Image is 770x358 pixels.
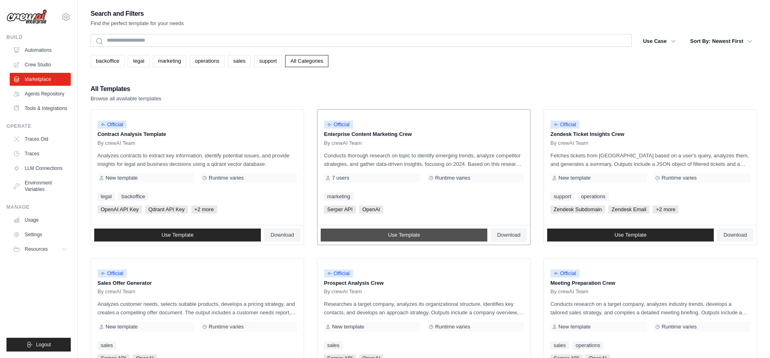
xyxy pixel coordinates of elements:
a: backoffice [118,193,148,201]
span: Use Template [161,232,193,238]
p: Conducts thorough research on topic to identify emerging trends, analyze competitor strategies, a... [324,151,524,168]
p: Contract Analysis Template [97,130,297,138]
a: support [254,55,282,67]
span: Official [550,121,580,129]
span: New template [558,175,590,181]
a: Use Template [94,229,261,241]
p: Enterprise Content Marketing Crew [324,130,524,138]
a: sales [228,55,251,67]
span: Qdrant API Key [145,205,188,214]
a: Traces Old [10,133,71,146]
span: Runtime varies [435,175,470,181]
a: sales [324,341,343,350]
span: Official [97,121,127,129]
a: marketing [153,55,186,67]
span: Download [271,232,294,238]
a: operations [577,193,609,201]
span: 7 users [332,175,349,181]
span: Runtime varies [662,175,697,181]
span: By crewAI Team [97,140,135,146]
span: By crewAI Team [324,140,362,146]
span: +2 more [191,205,217,214]
span: OpenAI API Key [97,205,142,214]
span: New template [332,324,364,330]
span: By crewAI Team [550,288,588,295]
h2: Search and Filters [91,8,184,19]
span: Download [723,232,747,238]
span: Official [324,121,353,129]
p: Analyzes contracts to extract key information, identify potential issues, and provide insights fo... [97,151,297,168]
a: All Categories [285,55,328,67]
a: marketing [324,193,353,201]
a: sales [550,341,569,350]
span: Use Template [614,232,646,238]
p: Fetches tickets from [GEOGRAPHIC_DATA] based on a user's query, analyzes them, and generates a su... [550,151,750,168]
span: Official [97,269,127,278]
h2: All Templates [91,83,161,95]
a: Use Template [547,229,714,241]
div: Manage [6,204,71,210]
span: Use Template [388,232,420,238]
a: Download [264,229,300,241]
p: Find the perfect template for your needs [91,19,184,28]
p: Analyzes customer needs, selects suitable products, develops a pricing strategy, and creates a co... [97,300,297,317]
span: Download [497,232,520,238]
img: Logo [6,9,47,25]
button: Sort By: Newest First [685,34,757,49]
a: backoffice [91,55,125,67]
p: Meeting Preparation Crew [550,279,750,287]
a: Download [717,229,753,241]
span: Runtime varies [209,324,244,330]
a: Automations [10,44,71,57]
span: OpenAI [359,205,383,214]
button: Logout [6,338,71,352]
a: LLM Connections [10,162,71,175]
span: By crewAI Team [97,288,135,295]
span: Runtime varies [435,324,470,330]
span: Logout [36,341,51,348]
span: +2 more [653,205,679,214]
a: operations [190,55,225,67]
span: Runtime varies [662,324,697,330]
span: New template [106,324,137,330]
a: Settings [10,228,71,241]
a: legal [128,55,149,67]
a: Download [491,229,527,241]
a: Use Template [321,229,487,241]
a: legal [97,193,115,201]
div: Build [6,34,71,40]
a: support [550,193,574,201]
span: New template [106,175,137,181]
span: Official [550,269,580,278]
a: Marketplace [10,73,71,86]
p: Researches a target company, analyzes its organizational structure, identifies key contacts, and ... [324,300,524,317]
a: Tools & Integrations [10,102,71,115]
span: Runtime varies [209,175,244,181]
span: Zendesk Subdomain [550,205,605,214]
span: Official [324,269,353,278]
button: Resources [10,243,71,256]
a: Usage [10,214,71,227]
span: By crewAI Team [550,140,588,146]
a: Traces [10,147,71,160]
a: Agents Repository [10,87,71,100]
p: Zendesk Ticket Insights Crew [550,130,750,138]
p: Prospect Analysis Crew [324,279,524,287]
span: Serper API [324,205,356,214]
a: sales [97,341,116,350]
p: Conducts research on a target company, analyzes industry trends, develops a tailored sales strate... [550,300,750,317]
span: New template [558,324,590,330]
span: Resources [25,246,48,252]
a: Crew Studio [10,58,71,71]
span: Zendesk Email [608,205,649,214]
a: operations [572,341,603,350]
p: Browse all available templates [91,95,161,103]
span: By crewAI Team [324,288,362,295]
div: Operate [6,123,71,129]
button: Use Case [638,34,681,49]
p: Sales Offer Generator [97,279,297,287]
a: Environment Variables [10,176,71,196]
